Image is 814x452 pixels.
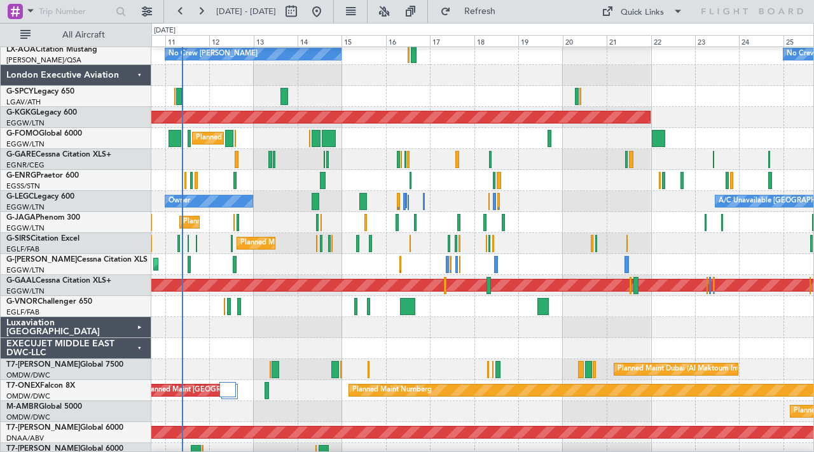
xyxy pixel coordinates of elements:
a: EGLF/FAB [6,307,39,317]
a: OMDW/DWC [6,371,50,380]
div: Planned Maint [GEOGRAPHIC_DATA] ([GEOGRAPHIC_DATA]) [183,213,383,232]
a: LX-AOACitation Mustang [6,46,97,53]
a: G-LEGCLegacy 600 [6,193,74,201]
div: Quick Links [621,6,664,19]
a: G-GAALCessna Citation XLS+ [6,277,111,285]
span: T7-[PERSON_NAME] [6,424,80,432]
div: Planned Maint [GEOGRAPHIC_DATA] ([GEOGRAPHIC_DATA]) [240,234,441,253]
div: Planned Maint [GEOGRAPHIC_DATA] ([GEOGRAPHIC_DATA]) [196,129,396,148]
span: G-[PERSON_NAME] [6,256,77,264]
a: G-ENRGPraetor 600 [6,172,79,180]
a: [PERSON_NAME]/QSA [6,55,81,65]
div: 21 [607,35,651,46]
div: 23 [695,35,739,46]
a: G-[PERSON_NAME]Cessna Citation XLS [6,256,148,264]
span: G-FOMO [6,130,39,138]
a: G-SIRSCitation Excel [6,235,79,243]
a: G-KGKGLegacy 600 [6,109,77,117]
a: G-SPCYLegacy 650 [6,88,74,95]
div: [DATE] [154,25,176,36]
span: G-GAAL [6,277,36,285]
a: LGAV/ATH [6,97,41,107]
span: G-JAGA [6,214,36,222]
a: EGGW/LTN [6,286,45,296]
a: OMDW/DWC [6,413,50,422]
a: EGGW/LTN [6,118,45,128]
a: EGNR/CEG [6,160,45,170]
div: No Crew [PERSON_NAME] [169,45,258,64]
div: 12 [209,35,253,46]
a: G-VNORChallenger 650 [6,298,92,306]
a: T7-[PERSON_NAME]Global 6000 [6,424,123,432]
div: 22 [651,35,695,46]
a: T7-[PERSON_NAME]Global 7500 [6,361,123,369]
span: T7-[PERSON_NAME] [6,361,80,369]
a: EGSS/STN [6,181,40,191]
div: 20 [563,35,607,46]
span: G-KGKG [6,109,36,117]
a: EGGW/LTN [6,265,45,275]
span: G-VNOR [6,298,38,306]
div: Owner [169,192,190,211]
input: Trip Number [39,2,112,21]
a: EGGW/LTN [6,202,45,212]
span: T7-ONEX [6,382,40,390]
div: 19 [518,35,562,46]
button: All Aircraft [14,25,138,45]
a: DNAA/ABV [6,434,44,443]
div: Planned Maint [GEOGRAPHIC_DATA] ([GEOGRAPHIC_DATA]) [157,255,357,274]
span: G-SIRS [6,235,31,243]
a: EGGW/LTN [6,139,45,149]
span: LX-AOA [6,46,36,53]
button: Quick Links [595,1,689,22]
span: All Aircraft [33,31,134,39]
a: EGLF/FAB [6,244,39,254]
a: G-FOMOGlobal 6000 [6,130,82,138]
a: EGGW/LTN [6,223,45,233]
div: 18 [474,35,518,46]
div: 11 [165,35,209,46]
div: Planned Maint Dubai (Al Maktoum Intl) [617,360,743,379]
span: G-GARE [6,151,36,159]
div: 13 [254,35,298,46]
span: [DATE] - [DATE] [216,6,276,17]
span: G-ENRG [6,172,36,180]
a: OMDW/DWC [6,392,50,401]
span: G-SPCY [6,88,34,95]
a: M-AMBRGlobal 5000 [6,403,82,411]
div: 17 [430,35,474,46]
span: G-LEGC [6,193,34,201]
div: 16 [386,35,430,46]
span: M-AMBR [6,403,39,411]
a: T7-ONEXFalcon 8X [6,382,75,390]
div: Planned Maint Nurnberg [352,381,432,400]
div: 14 [298,35,341,46]
span: Refresh [453,7,507,16]
button: Refresh [434,1,511,22]
a: G-GARECessna Citation XLS+ [6,151,111,159]
a: G-JAGAPhenom 300 [6,214,80,222]
div: 24 [739,35,783,46]
div: 15 [341,35,385,46]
